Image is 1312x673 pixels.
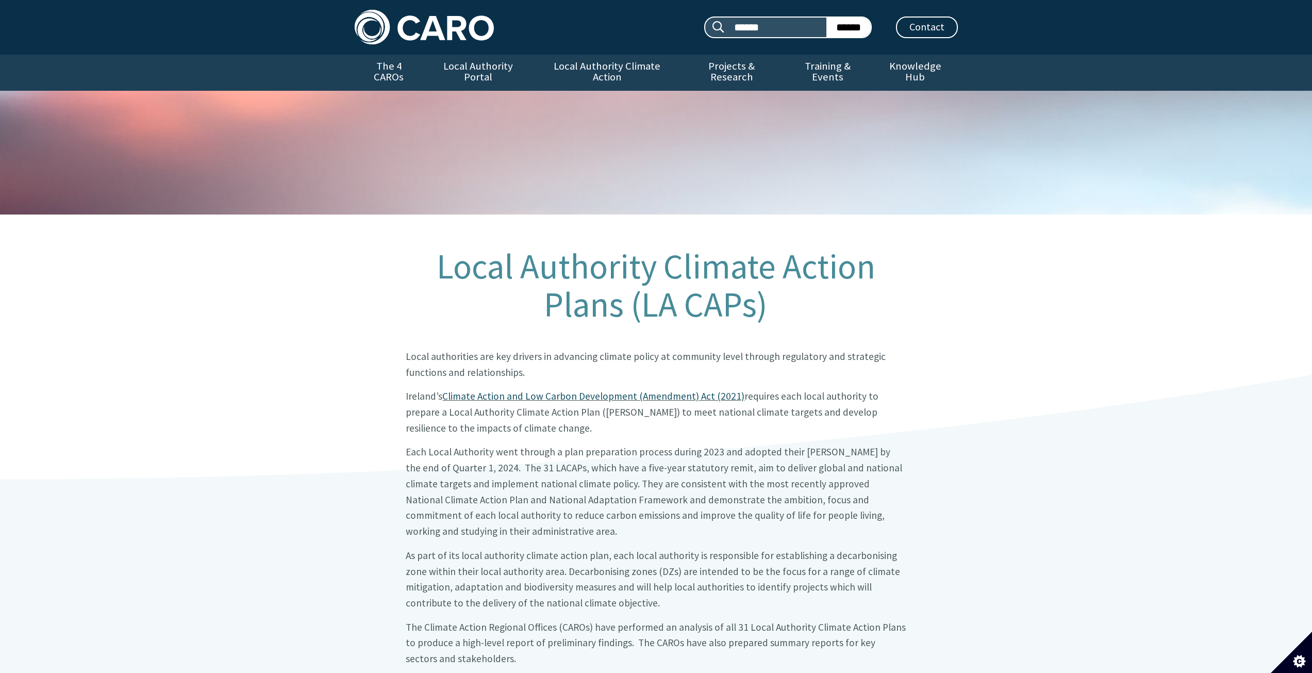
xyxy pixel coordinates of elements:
a: Knowledge Hub [873,55,957,91]
h1: Local Authority Climate Action Plans (LA CAPs) [406,248,906,324]
big: Local authorities are key drivers in advancing climate policy at community level through regulato... [406,350,886,379]
a: Projects & Research [680,55,783,91]
button: Set cookie preferences [1271,632,1312,673]
a: Climate Action and Low Carbon Development (Amendment) Act (2021) [442,390,744,402]
big: As part of its local authority climate action plan, each local authority is responsible for estab... [406,549,900,609]
a: Local Authority Portal [423,55,534,91]
big: Each Local Authority went through a plan preparation process during 2023 and adopted their [PERSO... [406,446,902,537]
a: Contact [896,17,958,38]
big: Ireland’s requires each local authority to prepare a Local Authority Climate Action Plan ([PERSON... [406,390,878,434]
img: Caro logo [355,10,494,44]
a: Training & Events [783,55,873,91]
a: Local Authority Climate Action [534,55,680,91]
big: The Climate Action Regional Offices (CAROs) have performed an analysis of all 31 Local Authority ... [406,621,906,665]
a: The 4 CAROs [355,55,423,91]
